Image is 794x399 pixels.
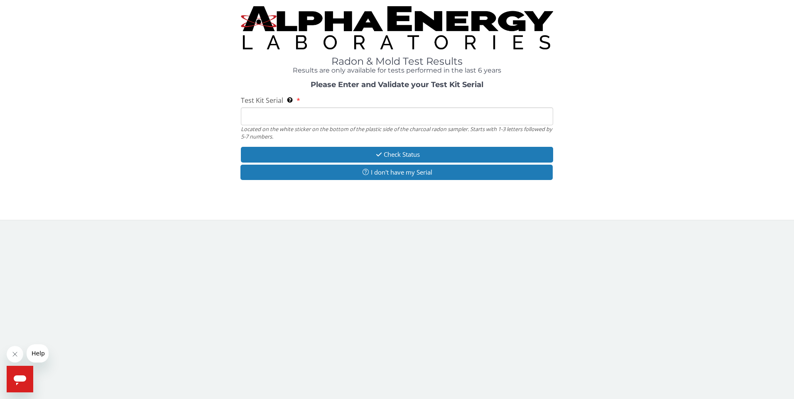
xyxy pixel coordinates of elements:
[241,56,554,67] h1: Radon & Mold Test Results
[241,96,283,105] span: Test Kit Serial
[241,125,554,141] div: Located on the white sticker on the bottom of the plastic side of the charcoal radon sampler. Sta...
[241,67,554,74] h4: Results are only available for tests performed in the last 6 years
[241,147,554,162] button: Check Status
[241,6,554,49] img: TightCrop.jpg
[311,80,483,89] strong: Please Enter and Validate your Test Kit Serial
[7,346,23,363] iframe: Close message
[240,165,553,180] button: I don't have my Serial
[7,366,33,392] iframe: Button to launch messaging window
[27,344,49,363] iframe: Message from company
